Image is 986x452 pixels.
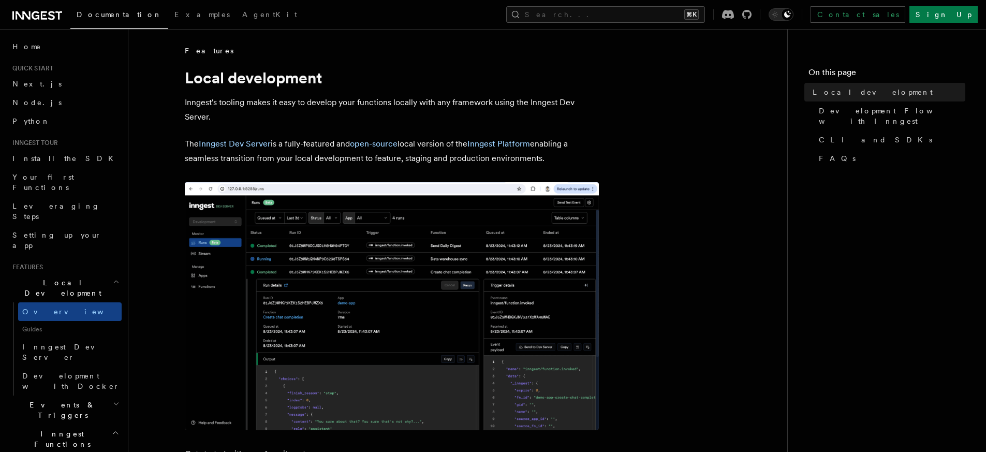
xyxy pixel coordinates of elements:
p: Inngest's tooling makes it easy to develop your functions locally with any framework using the In... [185,95,599,124]
span: Leveraging Steps [12,202,100,221]
button: Local Development [8,273,122,302]
span: Your first Functions [12,173,74,192]
span: Examples [174,10,230,19]
span: Next.js [12,80,62,88]
div: Local Development [8,302,122,396]
img: The Inngest Dev Server on the Functions page [185,182,599,430]
h1: Local development [185,68,599,87]
span: Node.js [12,98,62,107]
a: Development with Docker [18,367,122,396]
a: Sign Up [909,6,978,23]
span: CLI and SDKs [819,135,932,145]
button: Search...⌘K [506,6,705,23]
span: Events & Triggers [8,400,113,420]
a: Node.js [8,93,122,112]
span: Documentation [77,10,162,19]
span: Quick start [8,64,53,72]
span: Guides [18,321,122,338]
a: Python [8,112,122,130]
a: Examples [168,3,236,28]
a: open-source [350,139,398,149]
button: Toggle dark mode [769,8,793,21]
span: AgentKit [242,10,297,19]
a: Documentation [70,3,168,29]
span: Python [12,117,50,125]
a: FAQs [815,149,965,168]
span: Inngest tour [8,139,58,147]
p: The is a fully-featured and local version of the enabling a seamless transition from your local d... [185,137,599,166]
span: Development with Docker [22,372,120,390]
a: CLI and SDKs [815,130,965,149]
a: Home [8,37,122,56]
a: Your first Functions [8,168,122,197]
a: Leveraging Steps [8,197,122,226]
kbd: ⌘K [684,9,699,20]
span: Home [12,41,41,52]
span: Features [8,263,43,271]
h4: On this page [808,66,965,83]
a: Inngest Platform [467,139,530,149]
a: Install the SDK [8,149,122,168]
a: Overview [18,302,122,321]
a: Setting up your app [8,226,122,255]
span: FAQs [819,153,856,164]
a: Development Flow with Inngest [815,101,965,130]
span: Inngest Dev Server [22,343,111,361]
span: Install the SDK [12,154,120,163]
span: Local development [813,87,933,97]
span: Development Flow with Inngest [819,106,965,126]
span: Overview [22,308,129,316]
span: Inngest Functions [8,429,112,449]
a: Inngest Dev Server [199,139,271,149]
button: Events & Triggers [8,396,122,425]
span: Features [185,46,233,56]
span: Setting up your app [12,231,101,250]
a: Next.js [8,75,122,93]
a: Contact sales [811,6,905,23]
span: Local Development [8,278,113,298]
a: Local development [808,83,965,101]
a: Inngest Dev Server [18,338,122,367]
a: AgentKit [236,3,303,28]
